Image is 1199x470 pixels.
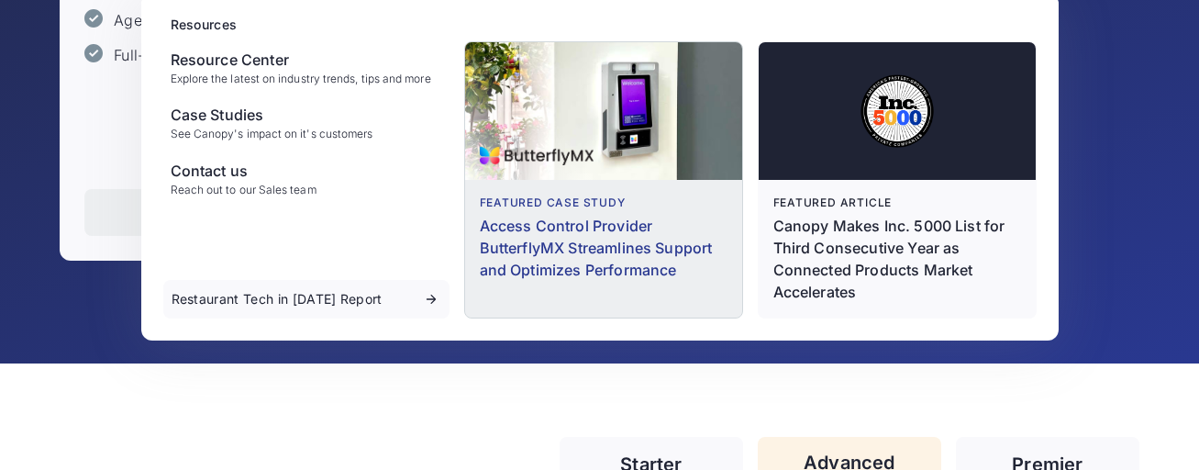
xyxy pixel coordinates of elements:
a: Restaurant Tech in [DATE] Report [163,280,450,319]
p: Access Control Provider ButterflyMX Streamlines Support and Optimizes Performance [480,215,727,281]
div: Resource Center [171,49,431,71]
div: See Canopy's impact on it's customers [171,128,373,140]
div: Featured article [773,195,1021,211]
a: Get started [84,189,380,236]
div: Restaurant Tech in [DATE] Report [172,293,383,306]
div: Canopy Makes Inc. 5000 List for Third Consecutive Year as Connected Products Market Accelerates [773,215,1021,303]
a: Case StudiesSee Canopy's impact on it's customers [163,96,450,148]
div: Resources [171,15,1037,34]
div: Contact us [171,160,316,182]
a: Contact usReach out to our Sales team [163,152,450,204]
div: Case Studies [171,104,373,126]
div: Agentless Deployment [114,9,270,31]
a: Resource CenterExplore the latest on industry trends, tips and more [163,41,450,93]
a: Featured articleCanopy Makes Inc. 5000 List for Third Consecutive Year as Connected Products Mark... [759,42,1036,318]
div: Featured case study [480,195,727,211]
div: Reach out to our Sales team [171,184,316,196]
div: Explore the latest on industry trends, tips and more [171,73,431,85]
a: Featured case studyAccess Control Provider ButterflyMX Streamlines Support and Optimizes Performance [465,42,742,318]
div: Full-Scale Remote Actions [114,44,294,66]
